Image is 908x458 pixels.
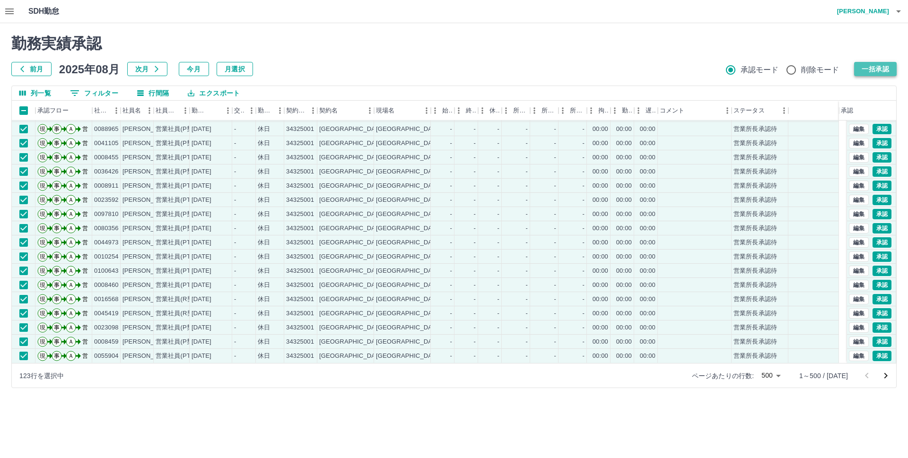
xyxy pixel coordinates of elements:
[526,139,528,148] div: -
[489,101,500,121] div: 休憩
[286,167,314,176] div: 34325001
[94,101,109,121] div: 社員番号
[376,125,531,134] div: [GEOGRAPHIC_DATA][PERSON_NAME]学校給食ｾﾝﾀｰ
[192,181,211,190] div: [DATE]
[156,167,201,176] div: 営業社員(P契約)
[192,139,211,148] div: [DATE]
[232,101,256,121] div: 交通費
[11,62,52,76] button: 前月
[616,139,632,148] div: 00:00
[502,101,530,121] div: 所定開始
[854,62,897,76] button: 一括承認
[873,237,891,248] button: 承認
[849,294,869,304] button: 編集
[733,125,777,134] div: 営業所長承認待
[611,101,634,121] div: 勤務
[873,280,891,290] button: 承認
[68,154,74,161] text: Ａ
[234,210,236,219] div: -
[554,181,556,190] div: -
[554,196,556,205] div: -
[658,101,732,121] div: コメント
[122,181,174,190] div: [PERSON_NAME]
[839,101,888,121] div: 承認
[498,139,499,148] div: -
[526,224,528,233] div: -
[849,337,869,347] button: 編集
[156,238,205,247] div: 営業社員(PT契約)
[68,168,74,175] text: Ａ
[873,124,891,134] button: 承認
[431,101,454,121] div: 始業
[234,196,236,205] div: -
[156,139,201,148] div: 営業社員(P契約)
[526,196,528,205] div: -
[68,126,74,132] text: Ａ
[54,211,60,217] text: 事
[94,238,119,247] div: 0044973
[234,181,236,190] div: -
[234,224,236,233] div: -
[733,153,777,162] div: 営業所長承認待
[873,166,891,177] button: 承認
[256,101,284,121] div: 勤務区分
[94,210,119,219] div: 0097810
[319,167,384,176] div: [GEOGRAPHIC_DATA]
[526,167,528,176] div: -
[122,210,174,219] div: [PERSON_NAME]
[121,101,154,121] div: 社員名
[94,181,119,190] div: 0008911
[634,101,658,121] div: 遅刻等
[616,125,632,134] div: 00:00
[474,224,476,233] div: -
[640,167,655,176] div: 00:00
[82,225,88,232] text: 営
[154,101,190,121] div: 社員区分
[68,211,74,217] text: Ａ
[526,153,528,162] div: -
[474,181,476,190] div: -
[40,168,45,175] text: 現
[306,104,320,118] button: メニュー
[258,224,270,233] div: 休日
[192,224,211,233] div: [DATE]
[583,181,585,190] div: -
[94,153,119,162] div: 0008455
[244,104,259,118] button: メニュー
[720,104,734,118] button: メニュー
[450,153,452,162] div: -
[234,153,236,162] div: -
[450,181,452,190] div: -
[192,153,211,162] div: [DATE]
[640,196,655,205] div: 00:00
[873,209,891,219] button: 承認
[450,167,452,176] div: -
[873,251,891,262] button: 承認
[849,181,869,191] button: 編集
[273,104,287,118] button: メニュー
[583,139,585,148] div: -
[849,322,869,333] button: 編集
[286,153,314,162] div: 34325001
[286,196,314,205] div: 34325001
[92,101,121,121] div: 社員番号
[733,139,777,148] div: 営業所長承認待
[286,101,306,121] div: 契約コード
[466,101,476,121] div: 終業
[94,167,119,176] div: 0036426
[873,322,891,333] button: 承認
[733,196,777,205] div: 営業所長承認待
[593,181,608,190] div: 00:00
[841,101,853,121] div: 承認
[156,210,201,219] div: 営業社員(P契約)
[179,62,209,76] button: 今月
[258,139,270,148] div: 休日
[317,101,374,121] div: 契約名
[258,101,273,121] div: 勤務区分
[616,181,632,190] div: 00:00
[258,167,270,176] div: 休日
[234,139,236,148] div: -
[54,197,60,203] text: 事
[777,104,791,118] button: メニュー
[82,154,88,161] text: 営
